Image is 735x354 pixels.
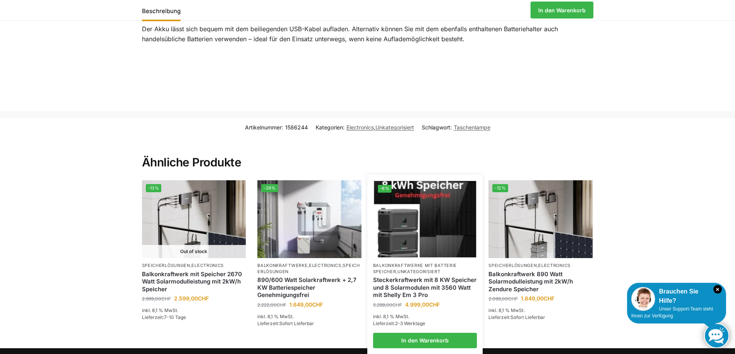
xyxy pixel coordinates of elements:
bdi: 5.299,00 [373,302,402,308]
img: Balkonkraftwerk 890 Watt Solarmodulleistung mit 2kW/h Zendure Speicher [488,180,593,258]
img: Steckerkraftwerk mit 2,7kwh-Speicher [257,180,362,258]
span: Lieferzeit: [257,320,314,326]
a: Unkategorisiert [397,269,441,274]
a: Electronics [309,263,341,268]
span: CHF [277,302,286,308]
span: Artikelnummer: [245,123,308,131]
p: inkl. 8,1 % MwSt. [142,307,246,314]
span: CHF [544,295,554,302]
p: , [373,263,477,275]
span: CHF [508,296,518,302]
a: Electronics [191,263,224,268]
img: Balkonkraftwerk mit Speicher 2670 Watt Solarmodulleistung mit 2kW/h Speicher [142,180,246,258]
i: Schließen [713,285,722,294]
bdi: 2.599,00 [174,295,209,302]
span: 1586244 [285,124,308,131]
a: Speicherlösungen [488,263,537,268]
span: Kategorien: , [316,123,414,131]
p: , [142,263,246,268]
p: , , [257,263,362,275]
a: Speicherlösungen [142,263,190,268]
a: Balkonkraftwerke mit Batterie Speicher [373,263,457,274]
img: Steckerkraftwerk mit 8 KW Speicher und 8 Solarmodulen mit 3560 Watt mit Shelly Em 3 Pro [374,181,476,258]
p: inkl. 8,1 % MwSt. [257,313,362,320]
span: CHF [392,302,402,308]
bdi: 4.999,00 [405,301,440,308]
span: Lieferzeit: [373,320,425,326]
a: Electronics [346,124,374,131]
span: 7-10 Tage [164,314,186,320]
a: Balkonkraftwerk 890 Watt Solarmodulleistung mit 2kW/h Zendure Speicher [488,270,593,293]
img: Customer service [631,287,655,311]
bdi: 1.849,00 [521,295,554,302]
span: CHF [429,301,440,308]
span: CHF [312,301,323,308]
span: 2-3 Werktage [395,320,425,326]
a: -6%Steckerkraftwerk mit 8 KW Speicher und 8 Solarmodulen mit 3560 Watt mit Shelly Em 3 Pro [374,181,476,258]
a: Taschenlampe [454,124,490,131]
span: CHF [198,295,209,302]
a: Balkonkraftwerk mit Speicher 2670 Watt Solarmodulleistung mit 2kW/h Speicher [142,270,246,293]
p: inkl. 8,1 % MwSt. [488,307,593,314]
p: , [488,263,593,268]
bdi: 1.649,00 [289,301,323,308]
a: Unkategorisiert [375,124,414,131]
span: Lieferzeit: [488,314,545,320]
bdi: 2.999,00 [142,296,171,302]
a: Steckerkraftwerk mit 8 KW Speicher und 8 Solarmodulen mit 3560 Watt mit Shelly Em 3 Pro [373,276,477,299]
span: Lieferzeit: [142,314,186,320]
p: inkl. 8,1 % MwSt. [373,313,477,320]
bdi: 2.222,00 [257,302,286,308]
a: -13% Out of stockBalkonkraftwerk mit Speicher 2670 Watt Solarmodulleistung mit 2kW/h Speicher [142,180,246,258]
a: In den Warenkorb legen: „Steckerkraftwerk mit 8 KW Speicher und 8 Solarmodulen mit 3560 Watt mit ... [373,333,477,348]
div: Brauchen Sie Hilfe? [631,287,722,305]
span: Sofort Lieferbar [510,314,545,320]
a: -26%Steckerkraftwerk mit 2,7kwh-Speicher [257,180,362,258]
a: Balkonkraftwerke [257,263,308,268]
a: -12%Balkonkraftwerk 890 Watt Solarmodulleistung mit 2kW/h Zendure Speicher [488,180,593,258]
p: Der Akku lässt sich bequem mit dem beiliegenden USB-Kabel aufladen. Alternativ können Sie mit dem... [142,24,593,44]
span: CHF [161,296,171,302]
bdi: 2.099,00 [488,296,518,302]
span: Unser Support-Team steht Ihnen zur Verfügung [631,306,713,319]
a: Speicherlösungen [257,263,360,274]
a: Electronics [538,263,571,268]
span: Sofort Lieferbar [279,320,314,326]
h2: Ähnliche Produkte [142,137,593,170]
span: Schlagwort: [422,123,490,131]
a: 890/600 Watt Solarkraftwerk + 2,7 KW Batteriespeicher Genehmigungsfrei [257,276,362,299]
